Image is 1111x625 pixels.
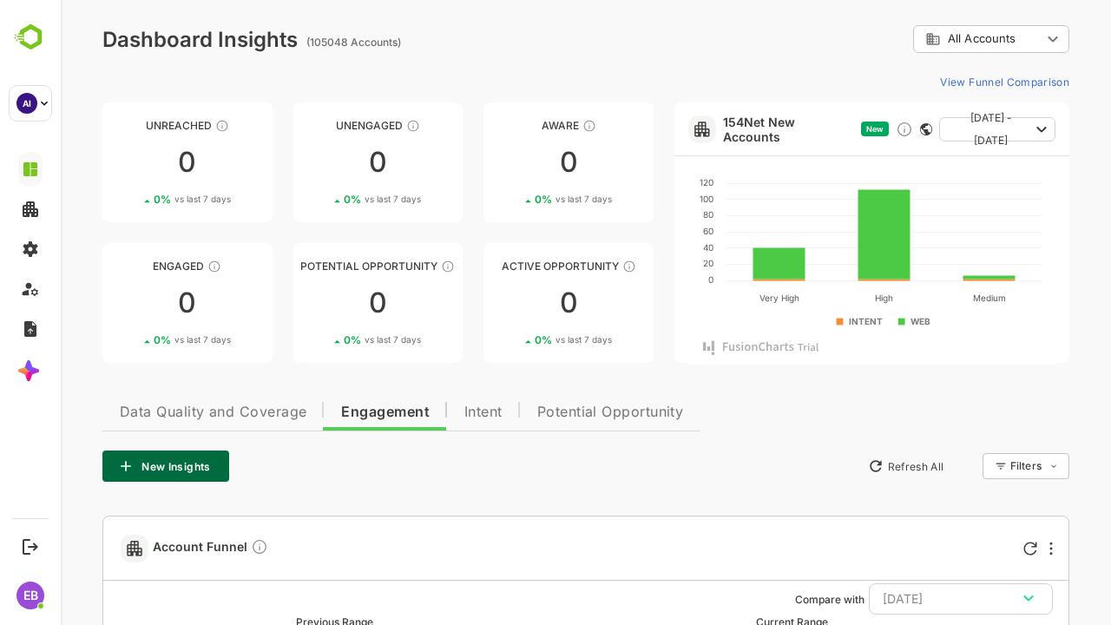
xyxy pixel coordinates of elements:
[639,177,653,187] text: 120
[380,260,394,273] div: These accounts are MQAs and can be passed on to Inside Sales
[423,148,593,176] div: 0
[642,226,653,236] text: 60
[734,593,804,606] ag: Compare with
[9,21,53,54] img: BambooboxLogoMark.f1c84d78b4c51b1a7b5f700c9845e183.svg
[963,542,976,556] div: Refresh
[852,23,1009,56] div: All Accounts
[474,193,551,206] div: 0 %
[864,31,981,47] div: All Accounts
[42,289,212,317] div: 0
[42,27,237,52] div: Dashboard Insights
[42,119,212,132] div: Unreached
[304,193,360,206] span: vs last 7 days
[147,260,161,273] div: These accounts are warm, further nurturing would qualify them to MQAs
[639,194,653,204] text: 100
[42,102,212,222] a: UnreachedThese accounts have not been engaged with for a defined time period00%vs last 7 days
[950,459,981,472] div: Filters
[989,542,992,556] div: More
[114,193,170,206] span: vs last 7 days
[822,588,978,610] div: [DATE]
[948,451,1009,482] div: Filters
[474,333,551,346] div: 0 %
[16,93,37,114] div: AI
[522,119,536,133] div: These accounts have just entered the buying cycle and need further nurturing
[642,242,653,253] text: 40
[283,193,360,206] div: 0 %
[18,535,42,558] button: Logout
[233,119,403,132] div: Unengaged
[799,452,891,480] button: Refresh All
[233,289,403,317] div: 0
[642,258,653,268] text: 20
[423,102,593,222] a: AwareThese accounts have just entered the buying cycle and need further nurturing00%vs last 7 days
[283,333,360,346] div: 0 %
[872,68,1009,95] button: View Funnel Comparison
[233,148,403,176] div: 0
[93,333,170,346] div: 0 %
[808,583,992,615] button: [DATE]
[892,107,969,152] span: [DATE] - [DATE]
[887,32,955,45] span: All Accounts
[423,119,593,132] div: Aware
[404,405,442,419] span: Intent
[477,405,623,419] span: Potential Opportunity
[423,260,593,273] div: Active Opportunity
[878,117,995,141] button: [DATE] - [DATE]
[280,405,369,419] span: Engagement
[912,293,945,303] text: Medium
[16,582,44,609] div: EB
[423,289,593,317] div: 0
[233,243,403,363] a: Potential OpportunityThese accounts are MQAs and can be passed on to Inside Sales00%vs last 7 days
[304,333,360,346] span: vs last 7 days
[562,260,575,273] div: These accounts have open opportunities which might be at any of the Sales Stages
[345,119,359,133] div: These accounts have not shown enough engagement and need nurturing
[233,102,403,222] a: UnengagedThese accounts have not shown enough engagement and need nurturing00%vs last 7 days
[246,36,345,49] ag: (105048 Accounts)
[495,193,551,206] span: vs last 7 days
[423,243,593,363] a: Active OpportunityThese accounts have open opportunities which might be at any of the Sales Stage...
[190,538,207,558] div: Compare Funnel to any previous dates, and click on any plot in the current funnel to view the det...
[42,243,212,363] a: EngagedThese accounts are warm, further nurturing would qualify them to MQAs00%vs last 7 days
[495,333,551,346] span: vs last 7 days
[59,405,246,419] span: Data Quality and Coverage
[859,123,871,135] div: This card does not support filter and segments
[92,538,207,558] span: Account Funnel
[642,209,653,220] text: 80
[699,293,739,304] text: Very High
[835,121,852,138] div: Discover new ICP-fit accounts showing engagement — via intent surges, anonymous website visits, L...
[814,293,832,304] text: High
[805,124,823,134] span: New
[42,451,168,482] button: New Insights
[233,260,403,273] div: Potential Opportunity
[648,274,653,285] text: 0
[154,119,168,133] div: These accounts have not been engaged with for a defined time period
[114,333,170,346] span: vs last 7 days
[42,260,212,273] div: Engaged
[662,115,793,144] a: 154Net New Accounts
[93,193,170,206] div: 0 %
[42,148,212,176] div: 0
